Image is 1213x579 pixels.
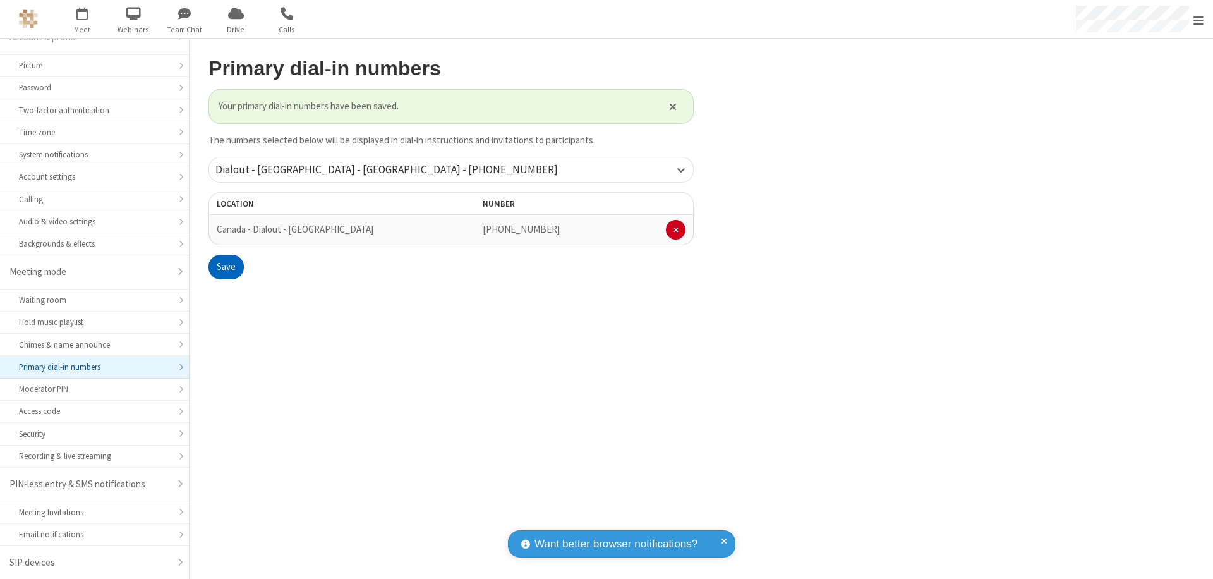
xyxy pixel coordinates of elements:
div: PIN-less entry & SMS notifications [9,477,170,492]
p: The numbers selected below will be displayed in dial-in instructions and invitations to participa... [208,133,694,148]
div: System notifications [19,149,170,161]
div: Security [19,428,170,440]
span: Meet [59,24,106,35]
img: QA Selenium DO NOT DELETE OR CHANGE [19,9,38,28]
div: Two-factor authentication [19,104,170,116]
td: Canada - Dialout - [GEOGRAPHIC_DATA] [208,215,402,245]
div: Moderator PIN [19,383,170,395]
th: Number [475,192,694,215]
span: Want better browser notifications? [534,536,697,552]
span: [PHONE_NUMBER] [483,223,560,235]
iframe: Chat [1181,546,1204,570]
span: Your primary dial-in numbers have been saved. [219,99,653,114]
button: Save [208,255,244,280]
span: Webinars [110,24,157,35]
span: Drive [212,24,260,35]
span: Calls [263,24,311,35]
span: Team Chat [161,24,208,35]
div: Time zone [19,126,170,138]
h2: Primary dial-in numbers [208,58,694,80]
span: Dialout - [GEOGRAPHIC_DATA] - [GEOGRAPHIC_DATA] - [PHONE_NUMBER] [215,162,558,176]
div: Picture [19,59,170,71]
button: Close alert [663,97,684,116]
div: Audio & video settings [19,216,170,228]
div: Recording & live streaming [19,450,170,462]
div: Meeting Invitations [19,506,170,518]
div: SIP devices [9,556,170,570]
div: Hold music playlist [19,316,170,328]
div: Waiting room [19,294,170,306]
div: Primary dial-in numbers [19,361,170,373]
div: Email notifications [19,528,170,540]
div: Chimes & name announce [19,339,170,351]
div: Meeting mode [9,265,170,279]
div: Password [19,82,170,94]
div: Access code [19,405,170,417]
th: Location [208,192,402,215]
div: Backgrounds & effects [19,238,170,250]
div: Account settings [19,171,170,183]
div: Calling [19,193,170,205]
